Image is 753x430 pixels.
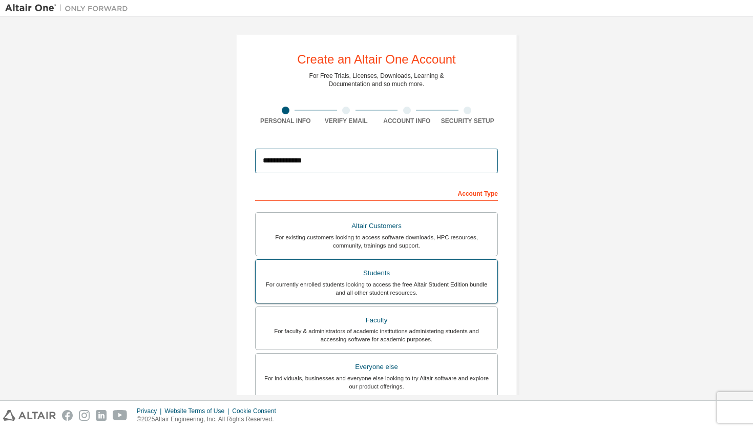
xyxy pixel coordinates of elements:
[113,410,128,421] img: youtube.svg
[255,185,498,201] div: Account Type
[96,410,107,421] img: linkedin.svg
[164,407,232,415] div: Website Terms of Use
[262,233,491,250] div: For existing customers looking to access software downloads, HPC resources, community, trainings ...
[262,280,491,297] div: For currently enrolled students looking to access the free Altair Student Edition bundle and all ...
[262,266,491,280] div: Students
[262,313,491,327] div: Faculty
[262,327,491,343] div: For faculty & administrators of academic institutions administering students and accessing softwa...
[79,410,90,421] img: instagram.svg
[309,72,444,88] div: For Free Trials, Licenses, Downloads, Learning & Documentation and so much more.
[316,117,377,125] div: Verify Email
[262,360,491,374] div: Everyone else
[232,407,282,415] div: Cookie Consent
[137,415,282,424] p: © 2025 Altair Engineering, Inc. All Rights Reserved.
[5,3,133,13] img: Altair One
[62,410,73,421] img: facebook.svg
[376,117,437,125] div: Account Info
[137,407,164,415] div: Privacy
[262,374,491,391] div: For individuals, businesses and everyone else looking to try Altair software and explore our prod...
[297,53,456,66] div: Create an Altair One Account
[3,410,56,421] img: altair_logo.svg
[437,117,498,125] div: Security Setup
[262,219,491,233] div: Altair Customers
[255,117,316,125] div: Personal Info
